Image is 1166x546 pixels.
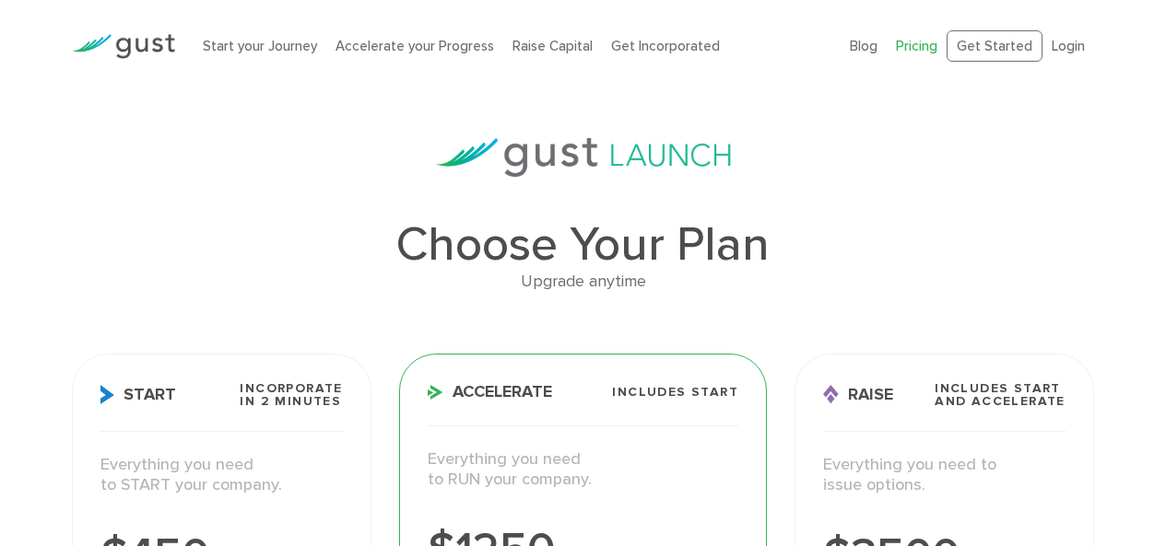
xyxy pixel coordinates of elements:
[336,38,494,54] a: Accelerate your Progress
[72,221,1094,269] h1: Choose Your Plan
[935,382,1066,408] span: Includes START and ACCELERATE
[611,38,720,54] a: Get Incorporated
[428,449,738,491] p: Everything you need to RUN your company.
[823,455,1066,496] p: Everything you need to issue options.
[850,38,877,54] a: Blog
[823,385,893,404] span: Raise
[428,384,552,401] span: Accelerate
[203,38,317,54] a: Start your Journey
[72,34,175,59] img: Gust Logo
[612,386,738,399] span: Includes START
[240,382,342,408] span: Incorporate in 2 Minutes
[512,38,593,54] a: Raise Capital
[100,385,176,404] span: Start
[896,38,937,54] a: Pricing
[823,385,839,404] img: Raise Icon
[436,138,731,177] img: gust-launch-logos.svg
[428,385,443,400] img: Accelerate Icon
[100,455,343,496] p: Everything you need to START your company.
[72,269,1094,296] div: Upgrade anytime
[947,30,1042,63] a: Get Started
[100,385,114,404] img: Start Icon X2
[1052,38,1085,54] a: Login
